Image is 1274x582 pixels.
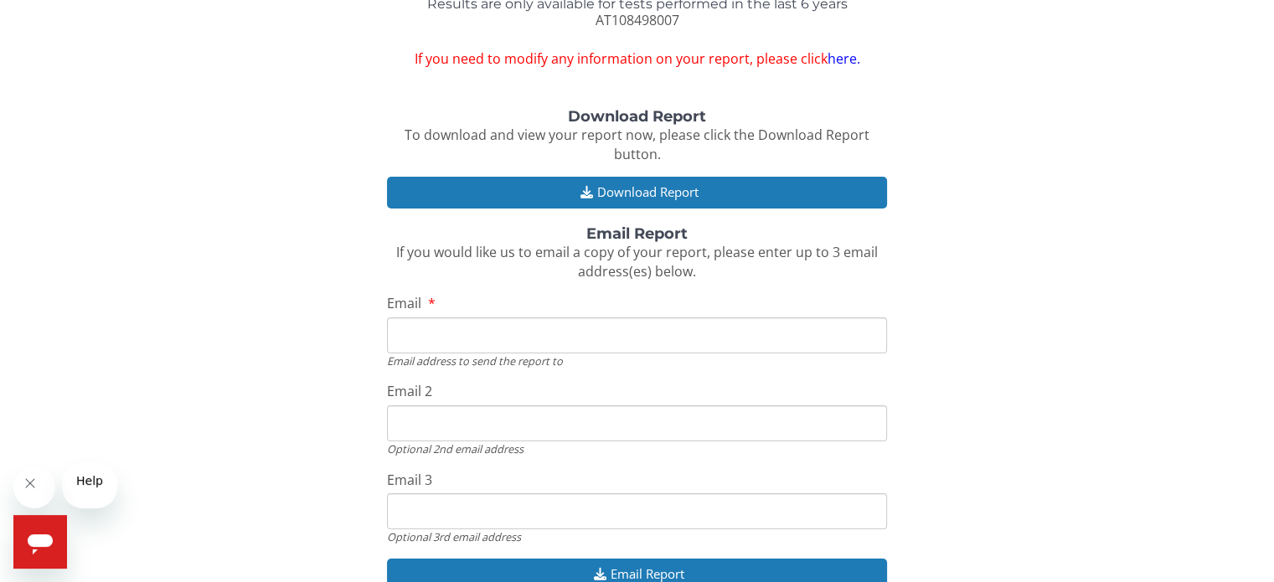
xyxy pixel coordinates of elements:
div: Optional 2nd email address [387,441,886,456]
span: AT108498007 [595,11,678,29]
strong: Download Report [568,107,706,126]
a: here. [827,49,859,68]
div: Email address to send the report to [387,353,886,368]
span: Email 3 [387,471,432,489]
span: If you need to modify any information on your report, please click [387,49,886,69]
strong: Email Report [586,224,688,243]
iframe: Button to launch messaging window [13,515,67,569]
span: To download and view your report now, please click the Download Report button. [405,126,869,163]
span: If you would like us to email a copy of your report, please enter up to 3 email address(es) below. [396,243,878,281]
span: Email 2 [387,382,432,400]
div: Optional 3rd email address [387,529,886,544]
button: Download Report [387,177,886,208]
iframe: Close message [13,466,55,508]
iframe: Message from company [62,462,117,508]
span: Email [387,294,421,312]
